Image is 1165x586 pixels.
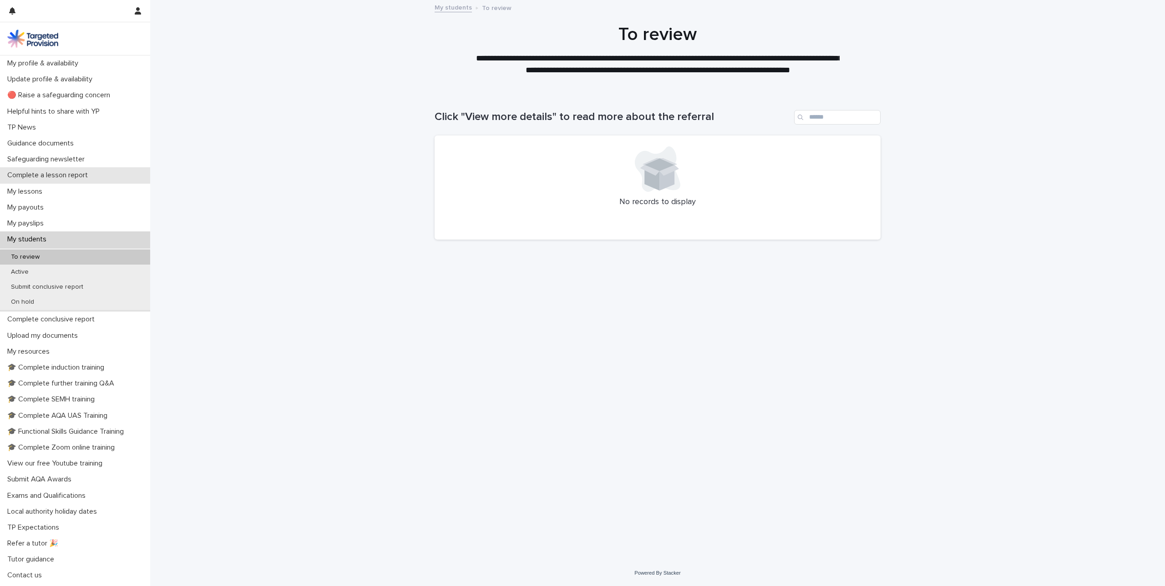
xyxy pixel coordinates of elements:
input: Search [794,110,881,125]
p: Local authority holiday dates [4,507,104,516]
p: Update profile & availability [4,75,100,84]
p: My students [4,235,54,244]
p: Tutor guidance [4,555,61,564]
p: Active [4,268,36,276]
p: To review [482,2,512,12]
p: Complete a lesson report [4,171,95,180]
p: 🎓 Complete induction training [4,363,111,372]
p: 🎓 Complete further training Q&A [4,379,122,388]
h1: To review [435,24,881,45]
p: 🎓 Complete AQA UAS Training [4,411,115,420]
p: 🎓 Complete Zoom online training [4,443,122,452]
p: My payouts [4,203,51,212]
p: Contact us [4,571,49,580]
p: My payslips [4,219,51,228]
p: Guidance documents [4,139,81,148]
p: Exams and Qualifications [4,491,93,500]
p: No records to display [446,197,870,207]
p: My resources [4,347,57,356]
p: 🎓 Complete SEMH training [4,395,102,404]
p: TP Expectations [4,523,66,532]
p: 🔴 Raise a safeguarding concern [4,91,117,100]
p: Complete conclusive report [4,315,102,324]
p: Submit conclusive report [4,283,91,291]
h1: Click "View more details" to read more about the referral [435,110,790,124]
p: My lessons [4,187,50,196]
p: TP News [4,123,43,132]
p: View our free Youtube training [4,459,110,468]
p: On hold [4,298,41,306]
p: Submit AQA Awards [4,475,79,484]
p: Safeguarding newsletter [4,155,92,164]
a: Powered By Stacker [634,570,680,576]
p: To review [4,253,47,261]
p: Refer a tutor 🎉 [4,539,66,548]
img: M5nRWzHhSzIhMunXDL62 [7,30,58,48]
p: Upload my documents [4,331,85,340]
p: My profile & availability [4,59,86,68]
a: My students [435,2,472,12]
p: 🎓 Functional Skills Guidance Training [4,427,131,436]
p: Helpful hints to share with YP [4,107,107,116]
